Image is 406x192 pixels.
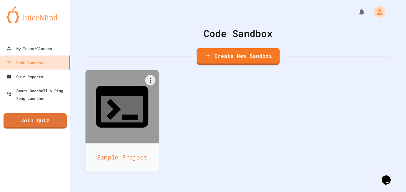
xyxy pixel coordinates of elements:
[6,73,43,80] div: Quiz Reports
[6,6,64,23] img: logo-orange.svg
[197,48,280,65] a: Create New Sandbox
[86,26,390,41] div: Code Sandbox
[367,4,387,19] div: My Account
[86,70,159,172] a: Sample Project
[346,6,367,17] div: My Notifications
[379,166,400,186] iframe: chat widget
[6,87,68,102] div: Smart Doorbell & Ping Pong Launcher
[6,45,52,52] div: My Teams/Classes
[86,143,159,172] div: Sample Project
[4,113,67,129] a: Join Quiz
[6,59,43,66] div: Code Sandbox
